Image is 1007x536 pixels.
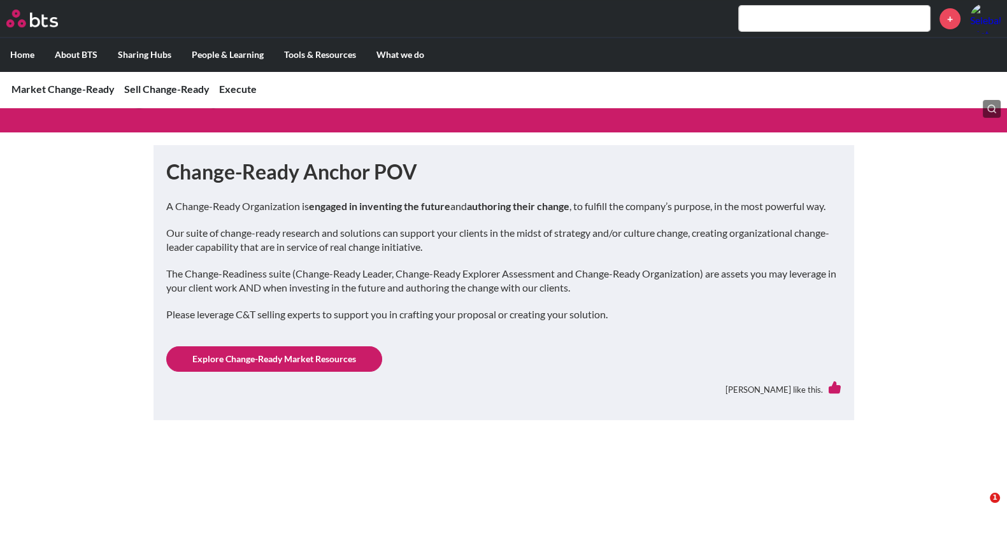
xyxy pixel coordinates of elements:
p: Please leverage C&T selling experts to support you in crafting your proposal or creating your sol... [166,307,841,321]
a: Go home [6,10,82,27]
a: Explore Change-Ready Market Resources [166,346,382,372]
strong: engaged in inventing the future [309,200,450,212]
label: Sharing Hubs [108,38,182,71]
span: 1 [990,493,1000,503]
img: BTS Logo [6,10,58,27]
div: [PERSON_NAME] like this. [166,372,841,407]
iframe: Intercom live chat [964,493,994,523]
label: About BTS [45,38,108,71]
a: Profile [970,3,1001,34]
a: Market Change-Ready [11,83,115,95]
p: Our suite of change-ready research and solutions can support your clients in the midst of strateg... [166,226,841,255]
h1: Change-Ready Anchor POV [166,158,841,187]
label: What we do [366,38,434,71]
p: A Change-Ready Organization is and , to fulfill the company’s purpose, in the most powerful way. [166,199,841,213]
p: The Change-Readiness suite (Change-Ready Leader, Change-Ready Explorer Assessment and Change-Read... [166,267,841,295]
label: Tools & Resources [274,38,366,71]
a: + [939,8,961,29]
a: Execute [219,83,257,95]
a: Sell Change-Ready [124,83,210,95]
img: Selebale Motau [970,3,1001,34]
strong: authoring their change [467,200,569,212]
label: People & Learning [182,38,274,71]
